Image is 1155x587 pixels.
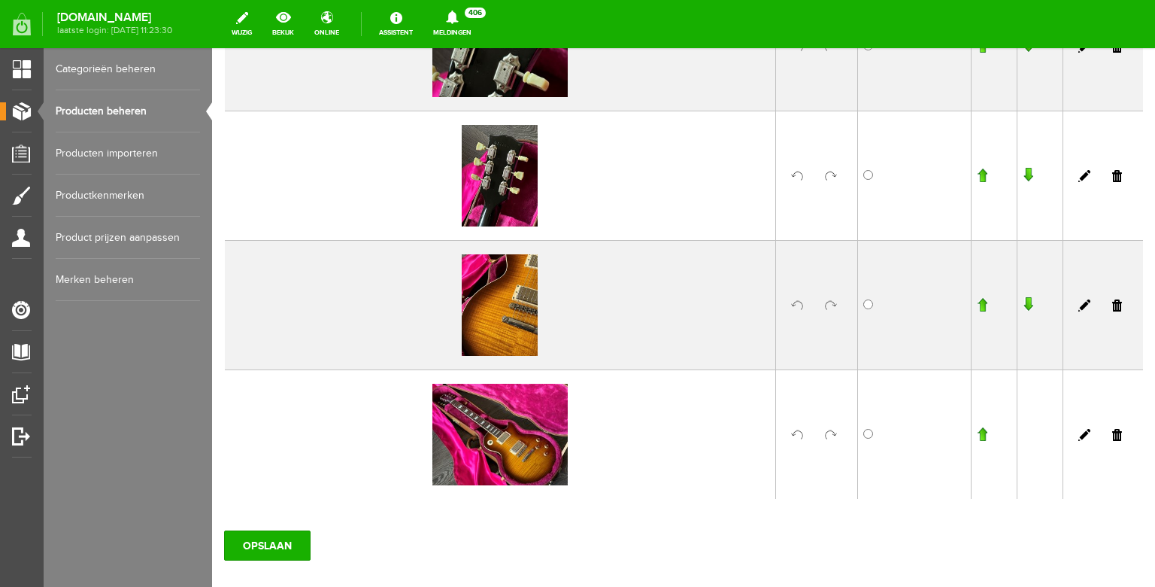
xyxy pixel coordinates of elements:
[900,122,910,134] a: Verwijderen
[900,381,910,393] a: Verwijderen
[465,8,486,18] span: 406
[305,8,348,41] a: online
[220,336,356,437] img: a2c824cf-3c65-43fe-bf91-6a63e89d44f81.jpeg
[57,26,172,35] span: laatste login: [DATE] 11:23:30
[223,8,261,41] a: wijzig
[56,48,200,90] a: Categorieën beheren
[424,8,480,41] a: Meldingen406
[866,251,878,263] a: Bewerken
[56,132,200,175] a: Producten importeren
[250,206,326,308] img: b87faeb1-773f-47c3-888f-4d311c6e13851.jpeg
[56,175,200,217] a: Productkenmerken
[263,8,303,41] a: bekijk
[900,251,910,263] a: Verwijderen
[56,217,200,259] a: Product prijzen aanpassen
[56,259,200,301] a: Merken beheren
[56,90,200,132] a: Producten beheren
[250,77,326,178] img: deee3dde-a02d-4142-a929-6afc2256c0311.jpeg
[12,482,99,512] input: OPSLAAN
[370,8,422,41] a: Assistent
[57,14,172,22] strong: [DOMAIN_NAME]
[866,122,878,134] a: Bewerken
[866,381,878,393] a: Bewerken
